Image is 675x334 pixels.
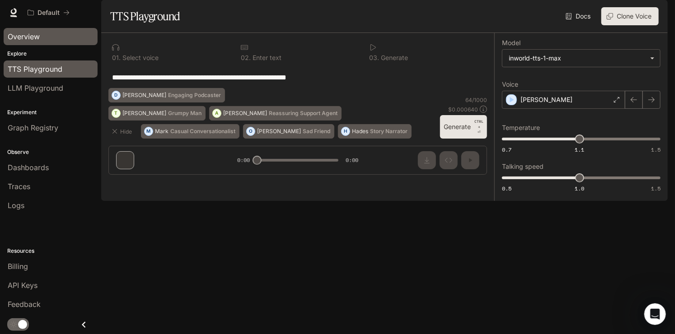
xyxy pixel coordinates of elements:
[502,125,540,131] p: Temperature
[213,106,221,121] div: A
[257,129,301,134] p: [PERSON_NAME]
[564,7,594,25] a: Docs
[502,81,518,88] p: Voice
[502,185,511,192] span: 0.5
[112,106,120,121] div: T
[247,124,255,139] div: O
[474,119,483,135] p: ⏎
[122,93,166,98] p: [PERSON_NAME]
[474,119,483,130] p: CTRL +
[251,55,281,61] p: Enter text
[502,40,520,46] p: Model
[370,55,380,61] p: 0 3 .
[601,7,659,25] button: Clone Voice
[141,124,239,139] button: MMarkCasual Conversationalist
[108,124,137,139] button: Hide
[380,55,408,61] p: Generate
[502,50,660,67] div: inworld-tts-1-max
[122,111,166,116] p: [PERSON_NAME]
[112,55,121,61] p: 0 1 .
[269,111,337,116] p: Reassuring Support Agent
[243,124,334,139] button: O[PERSON_NAME]Sad Friend
[112,88,120,102] div: D
[370,129,408,134] p: Story Narrator
[502,146,511,153] span: 0.7
[352,129,368,134] p: Hades
[37,9,60,17] p: Default
[509,54,646,63] div: inworld-tts-1-max
[440,115,487,139] button: GenerateCTRL +⏎
[575,146,584,153] span: 1.1
[575,185,584,192] span: 1.0
[651,146,661,153] span: 1.5
[241,55,251,61] p: 0 2 .
[121,55,159,61] p: Select voice
[223,111,267,116] p: [PERSON_NAME]
[342,124,350,139] div: H
[23,4,74,22] button: All workspaces
[108,88,225,102] button: D[PERSON_NAME]Engaging Podcaster
[651,185,661,192] span: 1.5
[465,96,487,104] p: 64 / 1000
[644,303,666,325] iframe: Intercom live chat
[110,7,180,25] h1: TTS Playground
[170,129,235,134] p: Casual Conversationalist
[520,95,572,104] p: [PERSON_NAME]
[502,163,544,170] p: Talking speed
[448,106,478,113] p: $ 0.000640
[168,93,221,98] p: Engaging Podcaster
[155,129,169,134] p: Mark
[145,124,153,139] div: M
[168,111,202,116] p: Grumpy Man
[338,124,412,139] button: HHadesStory Narrator
[303,129,330,134] p: Sad Friend
[108,106,206,121] button: T[PERSON_NAME]Grumpy Man
[209,106,342,121] button: A[PERSON_NAME]Reassuring Support Agent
